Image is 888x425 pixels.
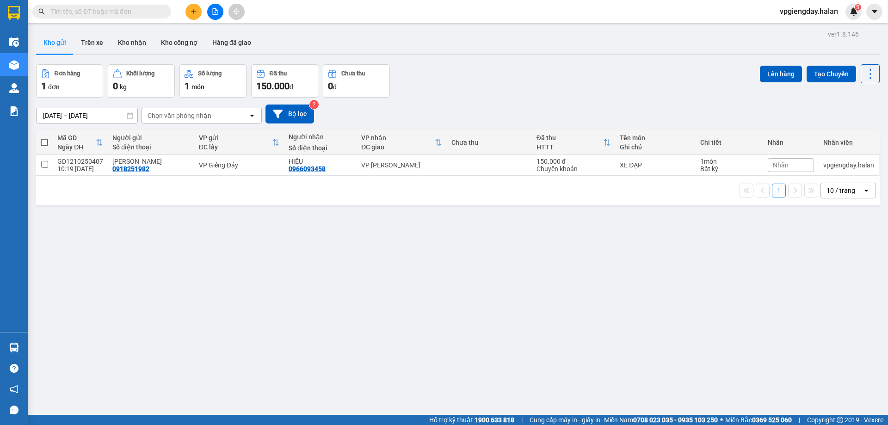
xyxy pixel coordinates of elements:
th: Toggle SortBy [532,130,615,155]
button: Hàng đã giao [205,31,259,54]
button: Bộ lọc [265,105,314,123]
div: Tên món [620,134,691,142]
span: Miền Nam [604,415,718,425]
span: đ [333,83,337,91]
img: solution-icon [9,106,19,116]
button: Chưa thu0đ [323,64,390,98]
img: logo-vxr [8,6,20,20]
div: VP nhận [361,134,435,142]
div: Số lượng [198,70,222,77]
div: 10:19 [DATE] [57,165,103,172]
strong: 1900 633 818 [475,416,514,424]
div: Số điện thoại [289,144,352,152]
svg: open [863,187,870,194]
div: Bất kỳ [700,165,758,172]
span: search [38,8,45,15]
th: Toggle SortBy [357,130,447,155]
img: warehouse-icon [9,37,19,47]
span: | [799,415,800,425]
div: vpgiengday.halan [823,161,874,169]
div: Người nhận [289,133,352,141]
button: Kho công nợ [154,31,205,54]
span: aim [233,8,240,15]
span: Hỗ trợ kỹ thuật: [429,415,514,425]
input: Select a date range. [37,108,137,123]
sup: 2 [309,100,319,109]
div: Đã thu [270,70,287,77]
div: Chưa thu [341,70,365,77]
button: plus [185,4,202,20]
div: GD1210250407 [57,158,103,165]
svg: open [248,112,256,119]
span: 0 [113,80,118,92]
img: warehouse-icon [9,60,19,70]
div: Nhân viên [823,139,874,146]
span: 5 [856,4,859,11]
span: file-add [212,8,218,15]
span: 1 [185,80,190,92]
div: VP gửi [199,134,272,142]
button: Trên xe [74,31,111,54]
button: Đơn hàng1đơn [36,64,103,98]
span: message [10,406,18,414]
div: 0966093458 [289,165,326,172]
th: Toggle SortBy [194,130,284,155]
div: Số điện thoại [112,143,189,151]
button: caret-down [866,4,882,20]
span: plus [191,8,197,15]
img: icon-new-feature [850,7,858,16]
span: ⚪️ [720,418,723,422]
button: Lên hàng [760,66,802,82]
div: ANH TUẤN [112,158,189,165]
div: 150.000 đ [536,158,610,165]
span: món [191,83,204,91]
div: 1 món [700,158,758,165]
div: 10 / trang [826,186,855,195]
input: Tìm tên, số ĐT hoặc mã đơn [51,6,160,17]
div: Mã GD [57,134,96,142]
span: kg [120,83,127,91]
div: HIẾU [289,158,352,165]
span: đơn [48,83,60,91]
div: XE ĐẠP [620,161,691,169]
div: Nhãn [768,139,814,146]
button: Tạo Chuyến [807,66,856,82]
button: file-add [207,4,223,20]
img: warehouse-icon [9,83,19,93]
div: Đơn hàng [55,70,80,77]
span: | [521,415,523,425]
span: đ [290,83,293,91]
div: VP Giếng Đáy [199,161,280,169]
div: ver 1.8.146 [828,29,859,39]
span: notification [10,385,18,394]
span: vpgiengday.halan [772,6,845,17]
strong: 0708 023 035 - 0935 103 250 [633,416,718,424]
span: caret-down [870,7,879,16]
div: Ghi chú [620,143,691,151]
div: Chọn văn phòng nhận [148,111,211,120]
div: Chưa thu [451,139,527,146]
div: VP [PERSON_NAME] [361,161,442,169]
button: Kho nhận [111,31,154,54]
div: Người gửi [112,134,189,142]
span: Nhãn [773,161,789,169]
span: copyright [837,417,843,423]
span: question-circle [10,364,18,373]
span: Miền Bắc [725,415,792,425]
img: warehouse-icon [9,343,19,352]
button: Khối lượng0kg [108,64,175,98]
div: 0918251982 [112,165,149,172]
div: HTTT [536,143,603,151]
div: Khối lượng [126,70,154,77]
div: ĐC lấy [199,143,272,151]
button: aim [228,4,245,20]
div: Ngày ĐH [57,143,96,151]
button: 1 [772,184,786,197]
th: Toggle SortBy [53,130,108,155]
sup: 5 [855,4,861,11]
div: Chuyển khoản [536,165,610,172]
span: 0 [328,80,333,92]
span: 150.000 [256,80,290,92]
strong: 0369 525 060 [752,416,792,424]
span: Cung cấp máy in - giấy in: [530,415,602,425]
